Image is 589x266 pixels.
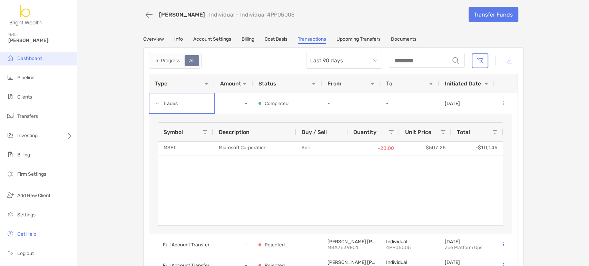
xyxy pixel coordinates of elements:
[451,142,503,155] div: -$10,145
[149,53,202,69] div: segmented control
[6,73,14,81] img: pipeline icon
[452,57,459,64] img: input icon
[6,210,14,218] img: settings icon
[386,80,392,87] span: To
[445,239,482,245] p: [DATE]
[17,133,38,139] span: Investing
[6,150,14,158] img: billing icon
[386,245,434,250] p: 4PP05005
[400,142,451,155] div: $507.25
[193,36,231,44] a: Account Settings
[152,56,184,65] div: In Progress
[6,170,14,178] img: firm-settings icon
[17,152,30,158] span: Billing
[298,36,326,44] a: Transactions
[159,11,205,18] a: [PERSON_NAME]
[163,239,209,250] span: Full Account Transfer
[310,53,378,68] span: Last 90 days
[405,129,431,135] span: Unit Price
[158,142,213,155] div: MSFT
[391,36,416,44] a: Documents
[6,191,14,199] img: add_new_client icon
[17,212,36,218] span: Settings
[258,80,276,87] span: Status
[213,142,296,155] div: Microsoft Corporation
[17,113,38,119] span: Transfers
[353,144,394,153] p: -20.00
[143,36,164,44] a: Overview
[386,101,434,106] p: -
[242,36,254,44] a: Billing
[17,171,46,177] span: Firm Settings
[219,129,249,135] span: Description
[163,98,178,109] span: Trades
[327,259,375,265] p: MORGAN STANLEY SMITH BARNEY LLC
[6,249,14,257] img: logout icon
[215,234,253,255] div: -
[336,36,381,44] a: Upcoming Transfers
[327,239,375,245] p: MORGAN STANLEY SMITH BARNEY LLC
[6,92,14,101] img: clients icon
[327,245,375,250] p: MSA7639E01
[265,99,288,108] p: Completed
[327,80,341,87] span: From
[386,239,434,245] p: Individual
[445,259,461,265] p: [DATE]
[6,54,14,62] img: dashboard icon
[327,101,375,106] p: -
[155,80,167,87] span: Type
[17,193,50,198] span: Add New Client
[8,3,43,28] img: Zoe Logo
[17,231,36,237] span: Get Help
[265,36,287,44] a: Cost Basis
[445,80,481,87] span: Initiated Date
[185,56,198,65] div: All
[296,142,348,155] div: Sell
[469,7,518,22] a: Transfer Funds
[445,101,460,106] p: [DATE]
[445,245,482,250] p: zoe_platform_ops
[386,259,434,265] p: Individual
[174,36,183,44] a: Info
[6,229,14,238] img: get-help icon
[6,131,14,139] img: investing icon
[265,241,285,249] p: Rejected
[353,129,376,135] span: Quantity
[6,112,14,120] img: transfers icon
[472,53,488,68] button: Clear filters
[17,94,32,100] span: Clients
[457,129,470,135] span: Total
[17,250,34,256] span: Log out
[215,93,253,114] div: -
[17,55,42,61] span: Dashboard
[8,38,73,43] span: [PERSON_NAME]!
[302,129,327,135] span: Buy / Sell
[220,80,241,87] span: Amount
[164,129,183,135] span: Symbol
[209,11,295,18] p: Individual - Individual 4PP05005
[17,75,35,81] span: Pipeline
